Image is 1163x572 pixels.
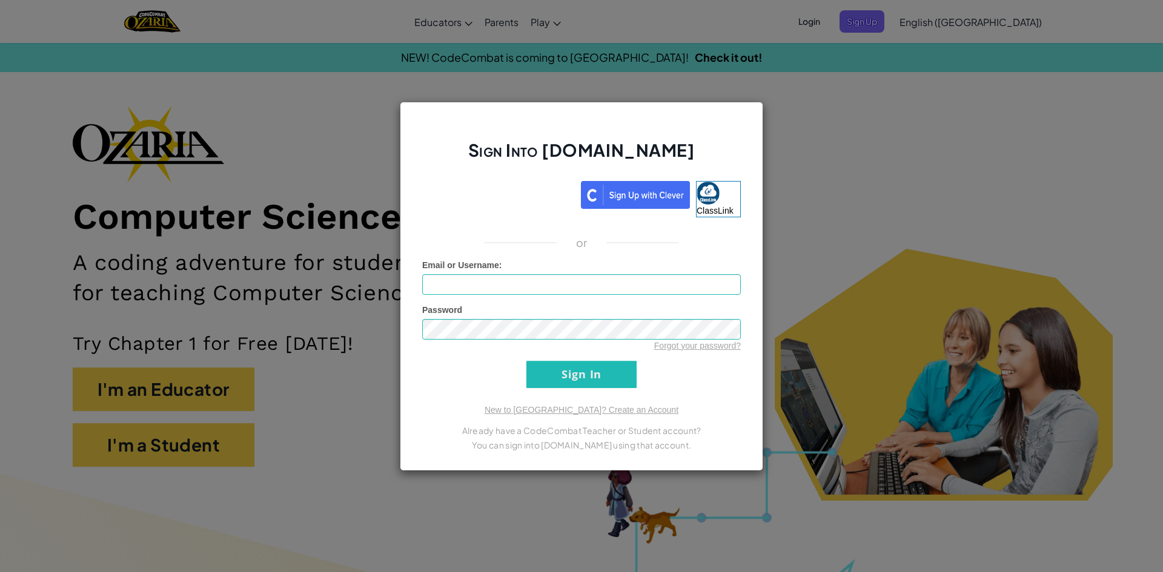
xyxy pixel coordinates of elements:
a: New to [GEOGRAPHIC_DATA]? Create an Account [485,405,678,415]
p: You can sign into [DOMAIN_NAME] using that account. [422,438,741,452]
img: clever_sso_button@2x.png [581,181,690,209]
span: ClassLink [697,206,734,215]
label: : [422,259,502,271]
a: Forgot your password? [654,341,741,350]
iframe: Sign in with Google Button [416,180,581,206]
span: Email or Username [422,260,499,270]
p: Already have a CodeCombat Teacher or Student account? [422,423,741,438]
input: Sign In [526,361,637,388]
h2: Sign Into [DOMAIN_NAME] [422,139,741,174]
img: classlink-logo-small.png [697,182,720,205]
span: Password [422,305,462,315]
p: or [576,235,588,250]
